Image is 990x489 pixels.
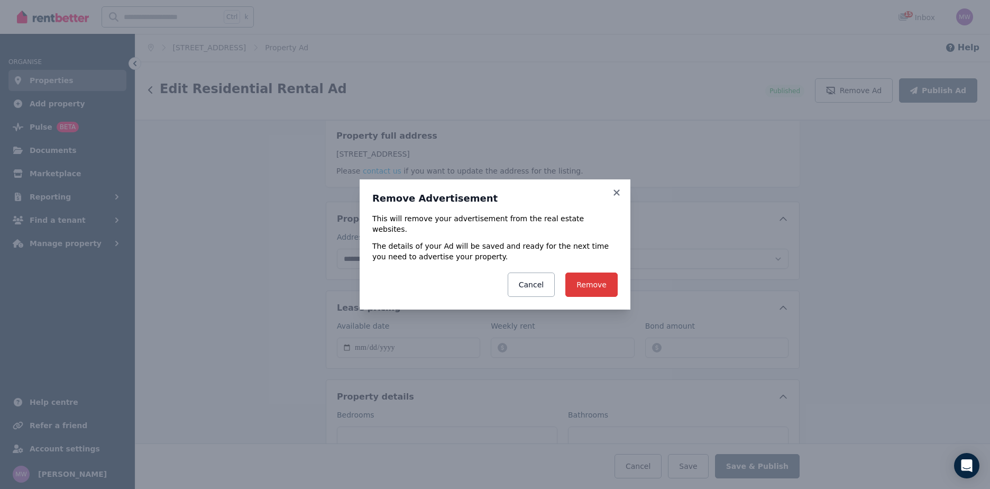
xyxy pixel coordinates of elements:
[565,273,618,297] button: Remove
[954,453,979,478] div: Open Intercom Messenger
[372,213,618,234] p: This will remove your advertisement from the real estate websites.
[372,241,618,262] p: The details of your Ad will be saved and ready for the next time you need to advertise your prope...
[372,192,618,205] h3: Remove Advertisement
[508,273,555,297] button: Cancel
